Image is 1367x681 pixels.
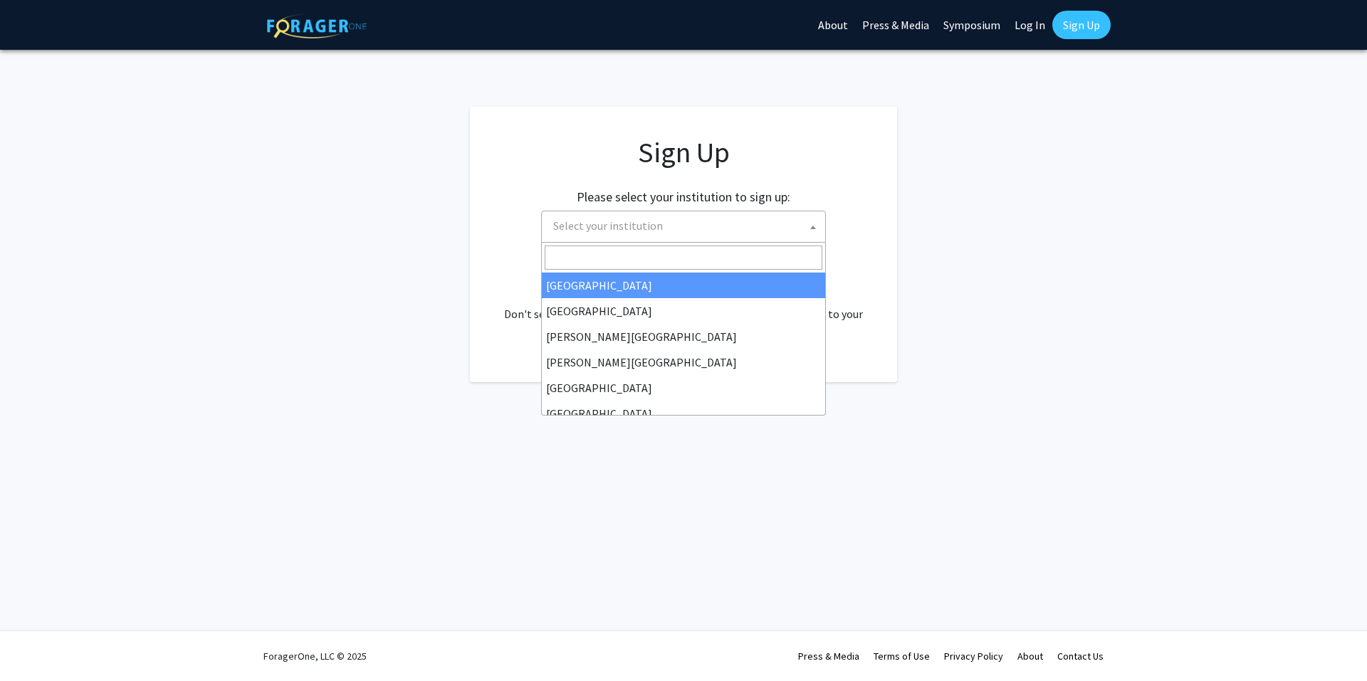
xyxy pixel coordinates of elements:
a: About [1017,650,1043,662]
a: Press & Media [798,650,859,662]
li: [GEOGRAPHIC_DATA] [542,375,825,401]
li: [PERSON_NAME][GEOGRAPHIC_DATA] [542,349,825,375]
a: Terms of Use [874,650,930,662]
span: Select your institution [548,211,825,241]
li: [GEOGRAPHIC_DATA] [542,298,825,324]
img: ForagerOne Logo [267,14,367,38]
div: Already have an account? . Don't see your institution? about bringing ForagerOne to your institut... [498,271,869,339]
li: [GEOGRAPHIC_DATA] [542,401,825,426]
a: Contact Us [1057,650,1104,662]
li: [PERSON_NAME][GEOGRAPHIC_DATA] [542,324,825,349]
li: [GEOGRAPHIC_DATA] [542,273,825,298]
span: Select your institution [541,211,826,243]
a: Sign Up [1052,11,1111,39]
span: Select your institution [553,218,663,233]
input: Search [545,246,822,270]
h2: Please select your institution to sign up: [577,189,790,205]
h1: Sign Up [498,135,869,169]
a: Privacy Policy [944,650,1003,662]
iframe: Chat [11,617,61,670]
div: ForagerOne, LLC © 2025 [263,631,367,681]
